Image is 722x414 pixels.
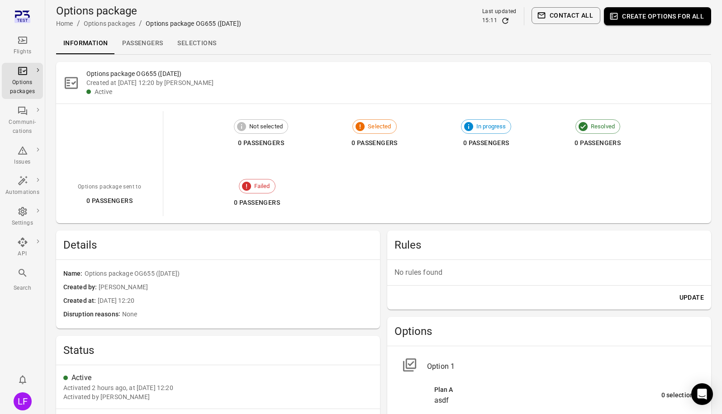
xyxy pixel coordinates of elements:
[56,33,711,54] div: Local navigation
[691,383,713,405] div: Open Intercom Messenger
[394,324,704,339] h2: Options
[77,18,80,29] li: /
[2,63,43,99] a: Options packages
[5,158,39,167] div: Issues
[146,19,241,28] div: Options package OG655 ([DATE])
[98,296,373,306] span: [DATE] 12:20
[78,183,141,192] div: Options package sent to
[2,203,43,231] a: Settings
[85,269,373,279] span: Options package OG655 ([DATE])
[5,284,39,293] div: Search
[2,234,43,261] a: API
[63,310,122,320] span: Disruption reasons
[482,16,497,25] div: 15:11
[2,32,43,59] a: Flights
[14,371,32,389] button: Notifications
[575,137,621,149] div: 0 passengers
[5,78,39,96] div: Options packages
[139,18,142,29] li: /
[363,122,396,131] span: Selected
[234,197,280,208] div: 0 passengers
[95,87,704,96] div: Active
[56,20,73,27] a: Home
[63,296,98,306] span: Created at
[63,282,99,292] span: Created by
[2,173,43,200] a: Automations
[471,122,511,131] span: In progress
[586,122,620,131] span: Resolved
[86,78,704,87] div: Created at [DATE] 12:20 by [PERSON_NAME]
[170,33,223,54] a: Selections
[63,383,173,392] div: Activated 2 hours ago, at [DATE] 12:20
[5,249,39,259] div: API
[115,33,170,54] a: Passengers
[434,395,661,406] div: asdf
[56,18,241,29] nav: Breadcrumbs
[532,7,600,24] button: Contact all
[434,385,661,395] div: Plan A
[351,137,398,149] div: 0 passengers
[56,4,241,18] h1: Options package
[394,267,704,278] p: No rules found
[5,47,39,56] div: Flights
[122,310,373,320] span: None
[5,219,39,228] div: Settings
[2,103,43,139] a: Communi-cations
[2,265,43,295] button: Search
[56,33,115,54] a: Information
[63,343,373,358] h2: Status
[86,69,704,78] h2: Options package OG655 ([DATE])
[394,238,704,252] h2: Rules
[676,289,708,306] button: Update
[661,390,697,400] div: 0 selections
[482,7,517,16] div: Last updated
[249,182,275,191] span: Failed
[78,195,141,207] div: 0 passengers
[14,392,32,410] div: LF
[244,122,288,131] span: Not selected
[71,372,373,383] div: Active
[604,7,711,25] button: Create options for all
[84,20,135,27] a: Options packages
[10,389,35,414] button: Luis Figueirido
[427,361,697,372] div: Option 1
[501,16,510,25] button: Refresh data
[99,282,373,292] span: [PERSON_NAME]
[5,118,39,136] div: Communi-cations
[461,137,512,149] div: 0 passengers
[5,188,39,197] div: Automations
[63,238,373,252] h2: Details
[63,392,150,401] div: Activated by [PERSON_NAME]
[2,142,43,169] a: Issues
[234,137,288,149] div: 0 passengers
[63,269,85,279] span: Name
